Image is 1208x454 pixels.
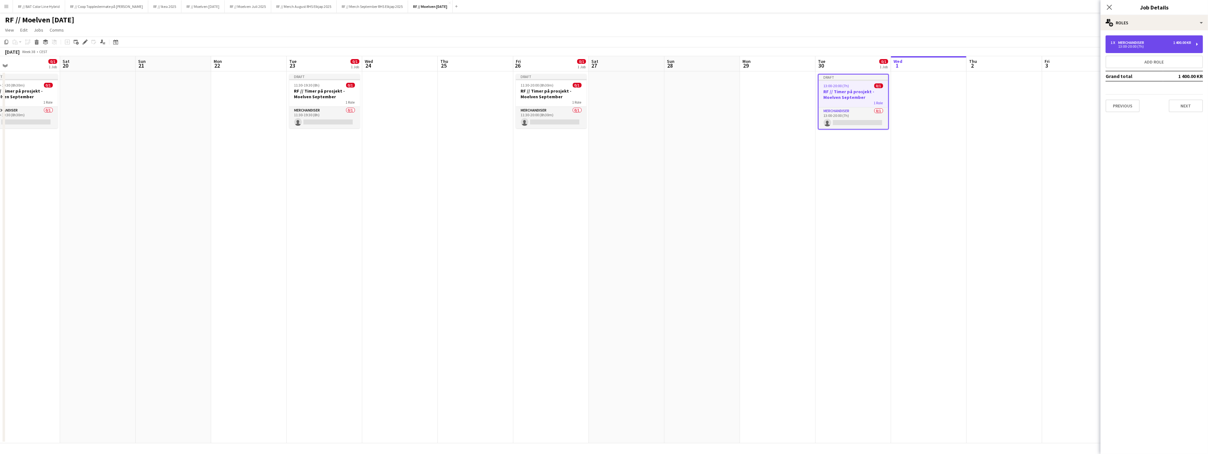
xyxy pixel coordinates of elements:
[1101,3,1208,11] h3: Job Details
[573,83,582,88] span: 0/1
[1045,58,1050,64] span: Fri
[1118,40,1147,45] div: Merchandiser
[521,83,554,88] span: 11:30-20:00 (8h30m)
[515,62,521,69] span: 26
[289,107,360,128] app-card-role: Merchandiser0/111:30-19:30 (8h)
[62,62,70,69] span: 20
[577,59,586,64] span: 0/1
[20,27,27,33] span: Edit
[48,59,57,64] span: 0/1
[408,0,453,13] button: RF // Moelven [DATE]
[213,62,222,69] span: 22
[214,58,222,64] span: Mon
[968,62,977,69] span: 2
[5,15,74,25] h1: RF // Moelven [DATE]
[874,83,883,88] span: 0/1
[288,62,296,69] span: 23
[289,74,360,79] div: Draft
[137,62,146,69] span: 21
[1044,62,1050,69] span: 3
[138,58,146,64] span: Sun
[879,59,888,64] span: 0/1
[819,75,888,80] div: Draft
[337,0,408,13] button: RF // Merch September RHS Elkjøp 2025
[572,100,582,105] span: 1 Role
[818,74,889,130] app-job-card: Draft13:00-20:00 (7h)0/1RF // Timer på prosjekt - Moelven September1 RoleMerchandiser0/113:00-20:...
[351,59,359,64] span: 0/1
[577,64,586,69] div: 1 Job
[289,88,360,100] h3: RF // Timer på prosjekt - Moelven September
[1106,56,1203,68] button: Add role
[364,62,373,69] span: 24
[894,58,902,64] span: Wed
[289,74,360,128] app-job-card: Draft11:30-19:30 (8h)0/1RF // Timer på prosjekt - Moelven September1 RoleMerchandiser0/111:30-19:...
[1106,71,1163,81] td: Grand total
[516,74,587,128] app-job-card: Draft11:30-20:00 (8h30m)0/1RF // Timer på prosjekt - Moelven September1 RoleMerchandiser0/111:30-...
[819,89,888,100] h3: RF // Timer på prosjekt - Moelven September
[1169,100,1203,112] button: Next
[893,62,902,69] span: 1
[365,58,373,64] span: Wed
[63,58,70,64] span: Sat
[346,100,355,105] span: 1 Role
[591,58,598,64] span: Sat
[50,27,64,33] span: Comms
[1163,71,1203,81] td: 1 400.00 KR
[590,62,598,69] span: 27
[3,26,16,34] a: View
[34,27,43,33] span: Jobs
[31,26,46,34] a: Jobs
[516,107,587,128] app-card-role: Merchandiser0/111:30-20:00 (8h30m)
[742,58,751,64] span: Mon
[21,49,37,54] span: Week 38
[18,26,30,34] a: Edit
[44,100,53,105] span: 1 Role
[880,64,888,69] div: 1 Job
[289,58,296,64] span: Tue
[516,88,587,100] h3: RF // Timer på prosjekt - Moelven September
[225,0,271,13] button: RF // Moelven Juli 2025
[1173,40,1191,45] div: 1 400.00 KR
[440,58,448,64] span: Thu
[47,26,66,34] a: Comms
[148,0,181,13] button: RF // Ikea 2025
[1111,40,1118,45] div: 1 x
[516,74,587,79] div: Draft
[351,64,359,69] div: 1 Job
[819,107,888,129] app-card-role: Merchandiser0/113:00-20:00 (7h)
[874,100,883,105] span: 1 Role
[824,83,849,88] span: 13:00-20:00 (7h)
[667,58,674,64] span: Sun
[13,0,65,13] button: RF // BAT Color Line Hybrid
[516,58,521,64] span: Fri
[1106,100,1140,112] button: Previous
[65,0,148,13] button: RF // Coop Toppledermøte på [PERSON_NAME]
[5,27,14,33] span: View
[49,64,57,69] div: 1 Job
[969,58,977,64] span: Thu
[741,62,751,69] span: 29
[271,0,337,13] button: RF // Merch August RHS Elkjøp 2025
[294,83,320,88] span: 11:30-19:30 (8h)
[818,58,825,64] span: Tue
[1111,45,1191,48] div: 13:00-20:00 (7h)
[1101,15,1208,30] div: Roles
[439,62,448,69] span: 25
[181,0,225,13] button: RF // Moelven [DATE]
[346,83,355,88] span: 0/1
[666,62,674,69] span: 28
[44,83,53,88] span: 0/1
[5,49,20,55] div: [DATE]
[817,62,825,69] span: 30
[39,49,47,54] div: CEST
